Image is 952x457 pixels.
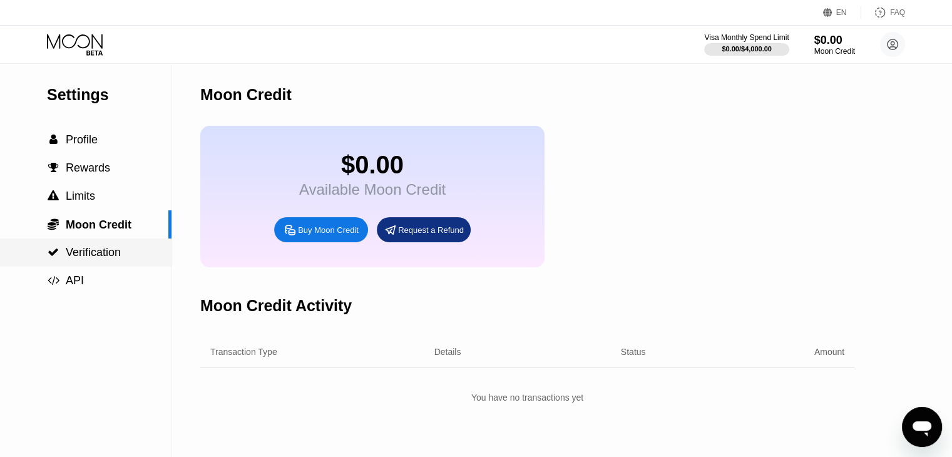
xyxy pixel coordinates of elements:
div: $0.00Moon Credit [814,34,855,56]
div:  [47,247,59,258]
div:  [47,275,59,286]
div: Moon Credit Activity [200,297,352,315]
div: Status [621,347,646,357]
span:  [49,134,58,145]
div: Buy Moon Credit [274,217,368,242]
div:  [47,134,59,145]
div: Transaction Type [210,347,277,357]
div: Visa Monthly Spend Limit$0.00/$4,000.00 [704,33,789,56]
span: Limits [66,190,95,202]
div: FAQ [890,8,905,17]
div: Visa Monthly Spend Limit [704,33,789,42]
div: Amount [814,347,844,357]
div: $0.00 [299,151,446,179]
span: Rewards [66,162,110,174]
div:  [47,162,59,173]
span:  [48,162,59,173]
div: Details [434,347,461,357]
span:  [48,247,59,258]
div:  [47,218,59,230]
div: Settings [47,86,171,104]
div: $0.00 / $4,000.00 [722,45,772,53]
div: Available Moon Credit [299,181,446,198]
div: Moon Credit [200,86,292,104]
div: EN [823,6,861,19]
div:  [47,190,59,202]
span: API [66,274,84,287]
div: You have no transactions yet [200,386,854,409]
span: Verification [66,246,121,259]
div: Request a Refund [377,217,471,242]
span: Moon Credit [66,218,131,231]
div: Request a Refund [398,225,464,235]
div: EN [836,8,847,17]
span:  [48,218,59,230]
div: Moon Credit [814,47,855,56]
span:  [48,190,59,202]
div: Buy Moon Credit [298,225,359,235]
span:  [48,275,59,286]
span: Profile [66,133,98,146]
iframe: Button to launch messaging window [902,407,942,447]
div: FAQ [861,6,905,19]
div: $0.00 [814,34,855,47]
